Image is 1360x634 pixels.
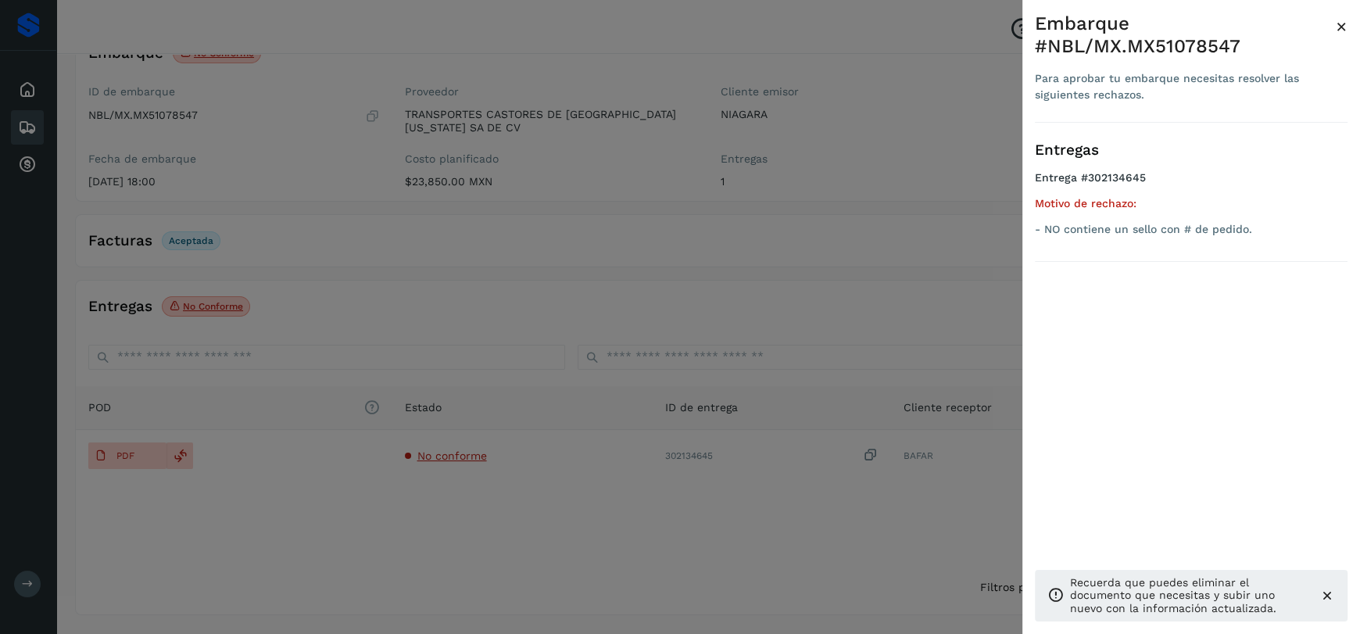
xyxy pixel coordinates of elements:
[1070,576,1307,615] p: Recuerda que puedes eliminar el documento que necesitas y subir uno nuevo con la información actu...
[1336,16,1347,38] span: ×
[1035,223,1347,236] p: - NO contiene un sello con # de pedido.
[1035,70,1336,103] div: Para aprobar tu embarque necesitas resolver las siguientes rechazos.
[1035,13,1336,58] div: Embarque #NBL/MX.MX51078547
[1336,13,1347,41] button: Close
[1035,141,1347,159] h3: Entregas
[1035,197,1347,210] h5: Motivo de rechazo:
[1035,171,1347,197] h4: Entrega #302134645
